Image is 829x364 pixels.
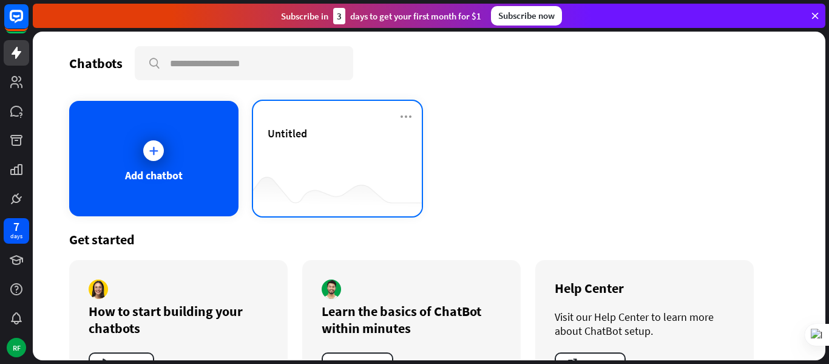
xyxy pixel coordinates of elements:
[89,303,268,337] div: How to start building your chatbots
[13,221,19,232] div: 7
[555,280,734,297] div: Help Center
[125,168,183,182] div: Add chatbot
[555,310,734,338] div: Visit our Help Center to learn more about ChatBot setup.
[10,5,46,41] button: Open LiveChat chat widget
[322,280,341,299] img: author
[491,6,562,26] div: Subscribe now
[7,338,26,357] div: RF
[69,231,789,248] div: Get started
[281,8,481,24] div: Subscribe in days to get your first month for $1
[322,303,501,337] div: Learn the basics of ChatBot within minutes
[89,280,108,299] img: author
[10,232,22,241] div: days
[333,8,345,24] div: 3
[268,126,307,140] span: Untitled
[4,218,29,244] a: 7 days
[69,55,123,72] div: Chatbots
